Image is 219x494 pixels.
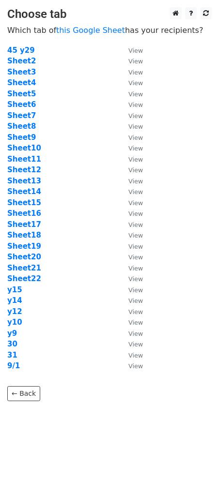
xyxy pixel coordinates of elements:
small: View [128,221,143,228]
a: View [119,220,143,229]
a: View [119,155,143,164]
a: y10 [7,318,22,327]
small: View [128,330,143,337]
a: View [119,285,143,294]
a: View [119,329,143,338]
a: View [119,296,143,305]
a: Sheet4 [7,78,36,87]
a: View [119,78,143,87]
a: View [119,209,143,218]
a: Sheet16 [7,209,41,218]
a: View [119,264,143,272]
small: View [128,265,143,272]
a: View [119,198,143,207]
a: View [119,144,143,152]
a: View [119,46,143,55]
a: Sheet21 [7,264,41,272]
a: Sheet9 [7,133,36,142]
a: Sheet3 [7,68,36,76]
a: View [119,111,143,120]
a: Sheet7 [7,111,36,120]
a: Sheet10 [7,144,41,152]
small: View [128,101,143,108]
a: Sheet15 [7,198,41,207]
a: Sheet22 [7,274,41,283]
a: Sheet20 [7,253,41,261]
p: Which tab of has your recipients? [7,25,212,35]
a: Sheet5 [7,90,36,98]
a: Sheet18 [7,231,41,240]
a: 30 [7,340,17,348]
a: View [119,122,143,131]
small: View [128,178,143,185]
small: View [128,254,143,261]
a: View [119,187,143,196]
a: Sheet13 [7,177,41,185]
a: y12 [7,307,22,316]
a: 31 [7,351,17,359]
small: View [128,69,143,76]
a: View [119,100,143,109]
small: View [128,79,143,87]
a: View [119,274,143,283]
small: View [128,145,143,152]
small: View [128,188,143,195]
small: View [128,352,143,359]
a: y9 [7,329,17,338]
a: y14 [7,296,22,305]
strong: Sheet12 [7,165,41,174]
small: View [128,297,143,304]
small: View [128,112,143,120]
a: Sheet2 [7,57,36,65]
a: y15 [7,285,22,294]
a: View [119,351,143,359]
small: View [128,199,143,207]
a: Sheet14 [7,187,41,196]
a: View [119,57,143,65]
a: View [119,177,143,185]
small: View [128,308,143,315]
small: View [128,210,143,217]
small: View [128,341,143,348]
a: View [119,340,143,348]
small: View [128,134,143,141]
a: Sheet8 [7,122,36,131]
a: View [119,231,143,240]
a: Sheet6 [7,100,36,109]
a: 45 y29 [7,46,35,55]
a: View [119,242,143,251]
strong: Sheet11 [7,155,41,164]
small: View [128,232,143,239]
a: 9/1 [7,361,20,370]
small: View [128,275,143,283]
a: View [119,165,143,174]
a: Sheet17 [7,220,41,229]
a: Sheet19 [7,242,41,251]
small: View [128,156,143,163]
a: View [119,318,143,327]
a: ← Back [7,386,40,401]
